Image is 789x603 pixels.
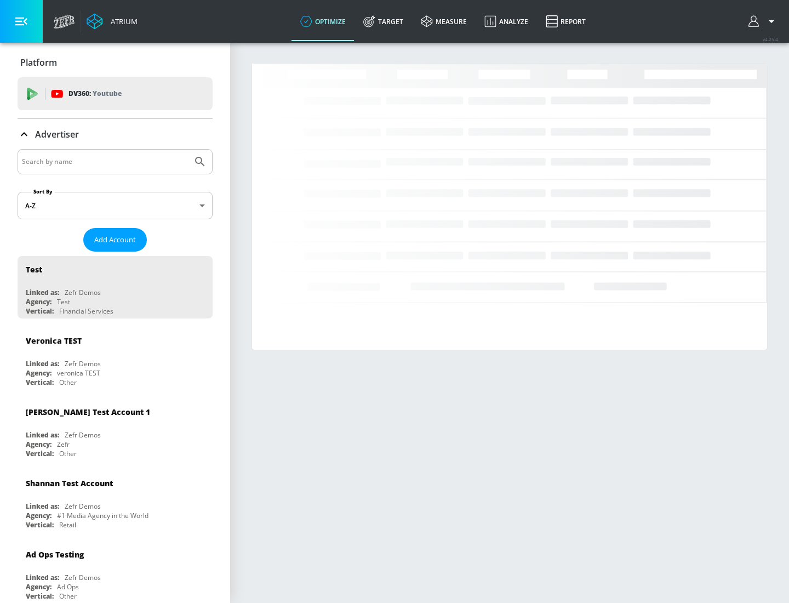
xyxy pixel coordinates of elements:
[57,368,100,378] div: veronica TEST
[18,256,213,318] div: TestLinked as:Zefr DemosAgency:TestVertical:Financial Services
[355,2,412,41] a: Target
[291,2,355,41] a: optimize
[26,288,59,297] div: Linked as:
[65,502,101,511] div: Zefr Demos
[26,478,113,488] div: Shannan Test Account
[68,88,122,100] p: DV360:
[18,192,213,219] div: A-Z
[26,502,59,511] div: Linked as:
[106,16,138,26] div: Atrium
[26,511,52,520] div: Agency:
[18,399,213,461] div: [PERSON_NAME] Test Account 1Linked as:Zefr DemosAgency:ZefrVertical:Other
[537,2,594,41] a: Report
[18,77,213,110] div: DV360: Youtube
[26,297,52,306] div: Agency:
[26,582,52,591] div: Agency:
[31,188,55,195] label: Sort By
[57,582,79,591] div: Ad Ops
[26,407,150,417] div: [PERSON_NAME] Test Account 1
[18,327,213,390] div: Veronica TESTLinked as:Zefr DemosAgency:veronica TESTVertical:Other
[26,359,59,368] div: Linked as:
[65,288,101,297] div: Zefr Demos
[26,378,54,387] div: Vertical:
[18,470,213,532] div: Shannan Test AccountLinked as:Zefr DemosAgency:#1 Media Agency in the WorldVertical:Retail
[93,88,122,99] p: Youtube
[20,56,57,69] p: Platform
[94,234,136,246] span: Add Account
[26,430,59,440] div: Linked as:
[476,2,537,41] a: Analyze
[87,13,138,30] a: Atrium
[59,306,113,316] div: Financial Services
[57,511,148,520] div: #1 Media Agency in the World
[26,264,42,275] div: Test
[22,155,188,169] input: Search by name
[59,449,77,458] div: Other
[65,573,101,582] div: Zefr Demos
[26,335,82,346] div: Veronica TEST
[763,36,778,42] span: v 4.25.4
[18,119,213,150] div: Advertiser
[26,306,54,316] div: Vertical:
[59,520,76,530] div: Retail
[26,449,54,458] div: Vertical:
[59,591,77,601] div: Other
[26,440,52,449] div: Agency:
[26,368,52,378] div: Agency:
[26,520,54,530] div: Vertical:
[26,573,59,582] div: Linked as:
[26,549,84,560] div: Ad Ops Testing
[59,378,77,387] div: Other
[83,228,147,252] button: Add Account
[65,359,101,368] div: Zefr Demos
[35,128,79,140] p: Advertiser
[26,591,54,601] div: Vertical:
[57,297,70,306] div: Test
[18,47,213,78] div: Platform
[65,430,101,440] div: Zefr Demos
[412,2,476,41] a: measure
[57,440,70,449] div: Zefr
